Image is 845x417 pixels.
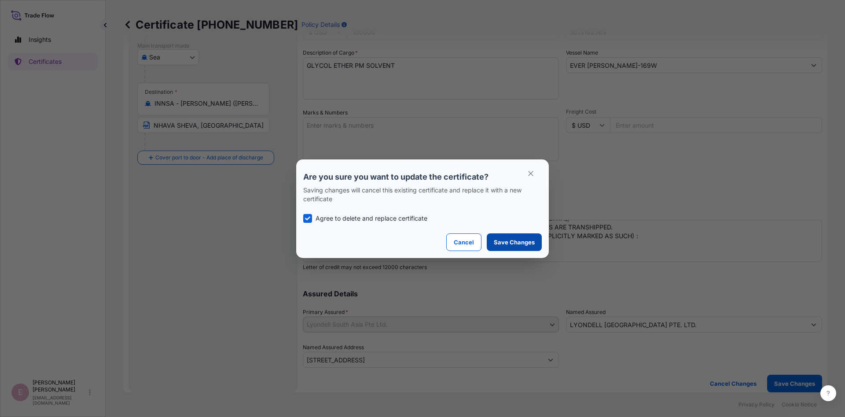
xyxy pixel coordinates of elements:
p: Agree to delete and replace certificate [316,214,427,223]
p: Save Changes [494,238,535,247]
p: Cancel [454,238,474,247]
p: Saving changes will cancel this existing certificate and replace it with a new certificate [303,186,542,203]
button: Cancel [446,233,481,251]
p: Are you sure you want to update the certificate? [303,172,542,182]
button: Save Changes [487,233,542,251]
